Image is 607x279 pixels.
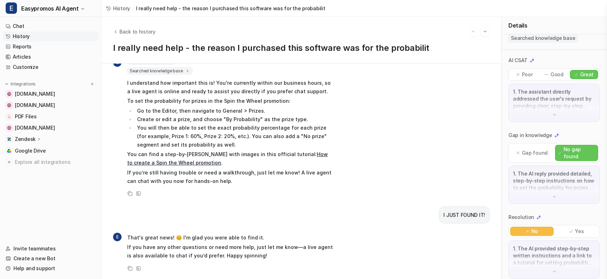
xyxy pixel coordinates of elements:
[3,42,99,52] a: Reports
[7,103,11,107] img: easypromos-apiref.redoc.ly
[113,233,122,241] span: E
[6,159,13,166] img: explore all integrations
[4,82,9,87] img: expand menu
[113,5,130,12] span: History
[575,228,584,235] p: Yes
[127,168,334,185] p: If you’re still having trouble or need a walkthrough, just let me know! A live agent can chat wit...
[3,157,99,167] a: Explore all integrations
[113,43,490,53] h1: I really need help - the reason I purchased this software was for the probabilit
[127,97,334,105] p: To set the probability for prizes in the Spin the Wheel promotion:
[552,269,557,274] img: down-arrow
[15,90,55,97] span: [DOMAIN_NAME]
[508,214,534,221] p: Resolution
[531,228,538,235] p: No
[471,28,476,35] img: Previous session
[15,102,55,109] span: [DOMAIN_NAME]
[7,137,11,141] img: Zendesk
[6,2,17,14] span: E
[15,147,46,154] span: Google Drive
[127,150,334,167] p: You can find a step-by-[PERSON_NAME] with images in this official tutorial: .
[580,71,594,78] p: Great
[21,4,78,13] span: Easypromos AI Agent
[522,149,548,156] p: Gap found
[7,126,11,130] img: www.easypromosapp.com
[483,28,488,35] img: Next session
[3,52,99,62] a: Articles
[3,89,99,99] a: www.notion.com[DOMAIN_NAME]
[513,88,595,109] p: 1. The assistant directly addressed the user's request by providing clear, step-by-step instructi...
[135,124,334,149] li: You will then be able to set the exact probability percentage for each prize (for example, Prize ...
[3,146,99,156] a: Google DriveGoogle Drive
[127,67,193,75] span: Searched knowledge base
[552,194,557,199] img: down-arrow
[468,27,478,36] button: Go to previous session
[481,27,490,36] button: Go to next session
[3,112,99,121] a: PDF FilesPDF Files
[3,263,99,273] a: Help and support
[522,71,533,78] p: Poor
[501,17,607,34] div: Details
[136,5,325,12] span: I really need help - the reason I purchased this software was for the probabilit
[3,81,38,88] button: Integrations
[3,244,99,254] a: Invite teammates
[119,28,155,35] span: Back to history
[15,113,36,120] span: PDF Files
[508,34,578,42] span: Searched knowledge base
[3,62,99,72] a: Customize
[113,28,155,35] button: Back to history
[513,245,595,266] p: 1. The AI provided step-by-step written instructions and a link to a tutorial for setting probabi...
[3,100,99,110] a: easypromos-apiref.redoc.ly[DOMAIN_NAME]
[513,170,595,191] p: 1. The AI reply provided detailed, step-by-step instructions on how to set the probability for pr...
[7,114,11,119] img: PDF Files
[3,31,99,41] a: History
[443,211,485,219] p: I JUST FOUND IT!
[3,123,99,133] a: www.easypromosapp.com[DOMAIN_NAME]
[7,92,11,96] img: www.notion.com
[7,149,11,153] img: Google Drive
[508,57,528,64] p: AI CSAT
[564,146,595,160] p: No gap found
[15,156,96,168] span: Explore all integrations
[15,124,55,131] span: [DOMAIN_NAME]
[106,5,130,12] a: History
[135,107,334,115] li: Go to the Editor, then navigate to General > Prizes.
[3,254,99,263] a: Create a new Bot
[132,5,134,12] span: /
[135,115,334,124] li: Create or edit a prize, and choose "By Probability" as the prize type.
[127,243,334,260] p: If you have any other questions or need more help, just let me know—a live agent is also availabl...
[550,71,564,78] p: Good
[3,21,99,31] a: Chat
[127,79,334,96] p: I understand how important this is! You're currently within our business hours, so a live agent i...
[508,132,552,139] p: Gap in knowledge
[15,136,36,143] p: Zendesk
[127,233,334,242] p: That's great news! 😊 I'm glad you were able to find it.
[552,112,557,117] img: down-arrow
[11,81,36,87] p: Integrations
[90,82,95,87] img: menu_add.svg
